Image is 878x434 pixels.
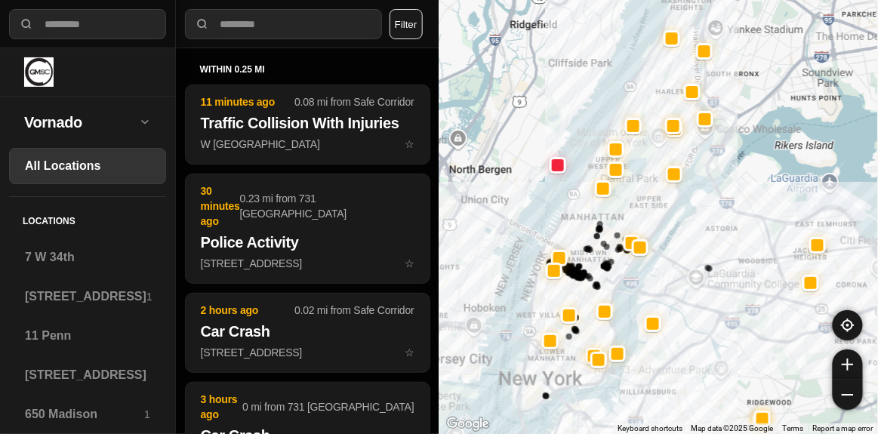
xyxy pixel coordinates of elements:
button: zoom-in [833,349,863,380]
p: 30 minutes ago [201,183,240,229]
p: [STREET_ADDRESS] [201,345,414,360]
p: 0 mi from 731 [GEOGRAPHIC_DATA] [242,399,414,414]
span: star [405,346,414,359]
img: open [139,115,151,128]
p: 0.08 mi from Safe Corridor [294,94,414,109]
button: 30 minutes ago0.23 mi from 731 [GEOGRAPHIC_DATA]Police Activity[STREET_ADDRESS]star [185,174,430,284]
button: 11 minutes ago0.08 mi from Safe CorridorTraffic Collision With InjuriesW [GEOGRAPHIC_DATA]star [185,85,430,165]
h2: Traffic Collision With Injuries [201,112,414,134]
h2: Police Activity [201,232,414,253]
p: 1 [144,407,150,422]
a: [STREET_ADDRESS] [9,357,166,393]
img: search [195,17,210,32]
span: Map data ©2025 Google [692,424,774,432]
img: zoom-out [842,389,854,401]
h3: 11 Penn [25,327,150,345]
h3: [STREET_ADDRESS] [25,288,146,306]
p: [STREET_ADDRESS] [201,256,414,271]
p: 0.23 mi from 731 [GEOGRAPHIC_DATA] [240,191,414,221]
h5: within 0.25 mi [200,63,415,75]
p: W [GEOGRAPHIC_DATA] [201,137,414,152]
img: Google [443,414,493,434]
a: 11 minutes ago0.08 mi from Safe CorridorTraffic Collision With InjuriesW [GEOGRAPHIC_DATA]star [185,137,430,150]
a: [STREET_ADDRESS]1 [9,279,166,315]
a: 11 Penn [9,318,166,354]
a: 30 minutes ago0.23 mi from 731 [GEOGRAPHIC_DATA]Police Activity[STREET_ADDRESS]star [185,257,430,269]
h3: [STREET_ADDRESS] [25,366,150,384]
button: zoom-out [833,380,863,410]
p: 1 [146,289,152,304]
img: search [19,17,34,32]
img: logo [24,57,54,87]
h3: All Locations [25,157,150,175]
a: Report a map error [813,424,873,432]
h2: Car Crash [201,321,414,342]
a: 650 Madison1 [9,396,166,432]
p: 11 minutes ago [201,94,294,109]
button: recenter [833,310,863,340]
h3: 7 W 34th [25,248,150,266]
a: Open this area in Google Maps (opens a new window) [443,414,493,434]
p: 3 hours ago [201,392,242,422]
span: star [405,138,414,150]
a: All Locations [9,148,166,184]
button: Filter [390,9,423,39]
img: zoom-in [842,359,854,371]
img: recenter [841,319,855,332]
a: 2 hours ago0.02 mi from Safe CorridorCar Crash[STREET_ADDRESS]star [185,346,430,359]
span: star [405,257,414,269]
p: 0.02 mi from Safe Corridor [294,303,414,318]
button: 2 hours ago0.02 mi from Safe CorridorCar Crash[STREET_ADDRESS]star [185,293,430,373]
p: 2 hours ago [201,303,294,318]
a: 7 W 34th [9,239,166,275]
h3: 650 Madison [25,405,144,423]
h2: Vornado [24,112,139,133]
button: Keyboard shortcuts [618,423,682,434]
h5: Locations [9,197,166,239]
a: Terms [783,424,804,432]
